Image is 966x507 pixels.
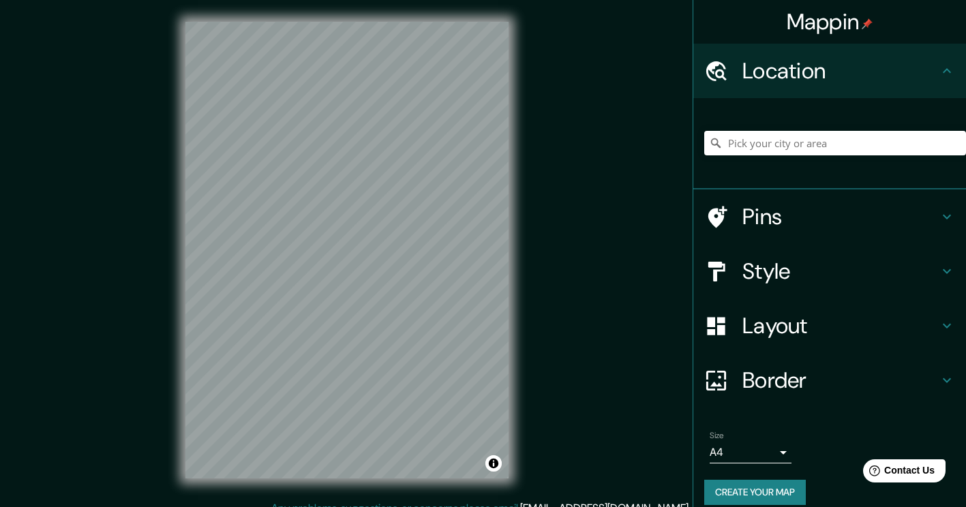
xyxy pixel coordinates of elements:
[485,455,502,472] button: Toggle attribution
[693,298,966,353] div: Layout
[742,57,939,84] h4: Location
[710,442,791,463] div: A4
[185,22,509,478] canvas: Map
[742,312,939,339] h4: Layout
[845,454,951,492] iframe: Help widget launcher
[710,430,724,442] label: Size
[742,203,939,230] h4: Pins
[862,18,873,29] img: pin-icon.png
[742,258,939,285] h4: Style
[693,189,966,244] div: Pins
[693,244,966,298] div: Style
[787,8,873,35] h4: Mappin
[693,44,966,98] div: Location
[742,367,939,394] h4: Border
[704,480,806,505] button: Create your map
[704,131,966,155] input: Pick your city or area
[693,353,966,408] div: Border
